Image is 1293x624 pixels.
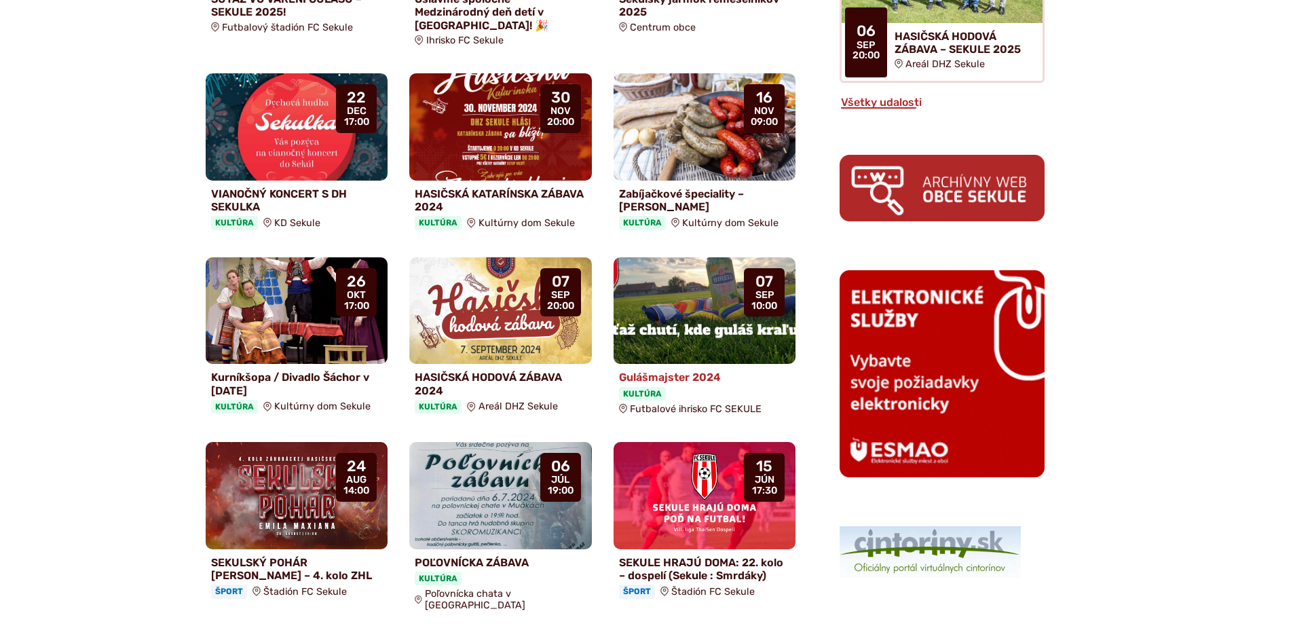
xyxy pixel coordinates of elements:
span: Šport [211,585,247,598]
span: Futbalové ihrisko FC SEKULE [630,403,762,415]
span: sep [852,40,880,51]
span: Kultúra [211,400,258,414]
span: 10:00 [751,301,777,312]
a: SEKULE HRAJÚ DOMA: 22. kolo – dospelí (Sekule : Smrdáky) ŠportŠtadión FC Sekule 15 jún 17:30 [614,442,796,604]
h4: SEKULSKÝ POHÁR [PERSON_NAME] – 4. kolo ZHL [211,556,383,582]
span: 09:00 [751,117,778,128]
a: HASIČSKÁ KATARÍNSKA ZÁBAVA 2024 KultúraKultúrny dom Sekule 30 nov 20:00 [409,73,592,236]
span: sep [751,290,777,301]
span: 24 [343,458,369,475]
h4: HASIČSKÁ KATARÍNSKA ZÁBAVA 2024 [415,187,586,213]
span: 15 [752,458,777,475]
span: 14:00 [343,485,369,496]
span: Areál DHZ Sekule [905,58,985,70]
h4: Zabíjačkové špeciality – [PERSON_NAME] [619,187,791,213]
span: aug [343,475,369,485]
a: POĽOVNÍCKA ZÁBAVA KultúraPoľovnícka chata v [GEOGRAPHIC_DATA] 06 júl 19:00 [409,442,592,617]
span: 22 [344,90,369,106]
h4: HASIČSKÁ HODOVÁ ZÁBAVA 2024 [415,371,586,397]
span: Areál DHZ Sekule [479,401,558,412]
span: Kultúra [415,572,462,585]
span: Kultúra [415,400,462,414]
a: Zabíjačkové špeciality – [PERSON_NAME] KultúraKultúrny dom Sekule 16 nov 09:00 [614,73,796,236]
span: 16 [751,90,778,106]
span: 20:00 [852,50,880,61]
span: 17:30 [752,485,777,496]
span: 06 [852,23,880,39]
span: okt [344,290,369,301]
span: 17:00 [344,301,369,312]
span: nov [547,106,574,117]
h4: POĽOVNÍCKA ZÁBAVA [415,556,586,569]
span: Kultúra [619,387,666,401]
h4: Kurníkšopa / Divadlo Šáchor v [DATE] [211,371,383,397]
span: 20:00 [547,117,574,128]
h4: SEKULE HRAJÚ DOMA: 22. kolo – dospelí (Sekule : Smrdáky) [619,556,791,582]
a: Všetky udalosti [840,96,923,109]
span: Štadión FC Sekule [671,586,755,598]
span: 17:00 [344,117,369,128]
span: nov [751,106,778,117]
span: Kultúra [415,216,462,230]
span: Centrum obce [630,22,696,33]
span: 07 [751,274,777,290]
span: júl [548,475,574,485]
span: jún [752,475,777,485]
a: Kurníkšopa / Divadlo Šáchor v [DATE] KultúraKultúrny dom Sekule 26 okt 17:00 [206,257,388,420]
span: Štadión FC Sekule [263,586,347,598]
h4: Gulášmajster 2024 [619,371,791,384]
span: 19:00 [548,485,574,496]
span: Kultúra [211,216,258,230]
img: archiv.png [840,155,1045,221]
span: 07 [547,274,574,290]
span: dec [344,106,369,117]
span: Ihrisko FC Sekule [426,35,504,46]
span: Kultúra [619,216,666,230]
a: HASIČSKÁ HODOVÁ ZÁBAVA 2024 KultúraAreál DHZ Sekule 07 sep 20:00 [409,257,592,420]
h4: HASIČSKÁ HODOVÁ ZÁBAVA – SEKULE 2025 [895,30,1032,56]
span: 30 [547,90,574,106]
h4: VIANOČNÝ KONCERT S DH SEKULKA [211,187,383,213]
span: Šport [619,585,655,598]
span: Kultúrny dom Sekule [682,217,779,229]
span: Kultúrny dom Sekule [479,217,575,229]
a: SEKULSKÝ POHÁR [PERSON_NAME] – 4. kolo ZHL ŠportŠtadión FC Sekule 24 aug 14:00 [206,442,388,604]
span: 20:00 [547,301,574,312]
span: sep [547,290,574,301]
a: Gulášmajster 2024 KultúraFutbalové ihrisko FC SEKULE 07 sep 10:00 [614,257,796,420]
span: 06 [548,458,574,475]
a: VIANOČNÝ KONCERT S DH SEKULKA KultúraKD Sekule 22 dec 17:00 [206,73,388,236]
span: KD Sekule [274,217,320,229]
span: 26 [344,274,369,290]
span: Poľovnícka chata v [GEOGRAPHIC_DATA] [425,588,586,611]
img: 1.png [840,526,1021,578]
span: Futbalový štadión FC Sekule [222,22,353,33]
img: esmao_sekule_b.png [840,270,1045,477]
span: Kultúrny dom Sekule [274,401,371,412]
